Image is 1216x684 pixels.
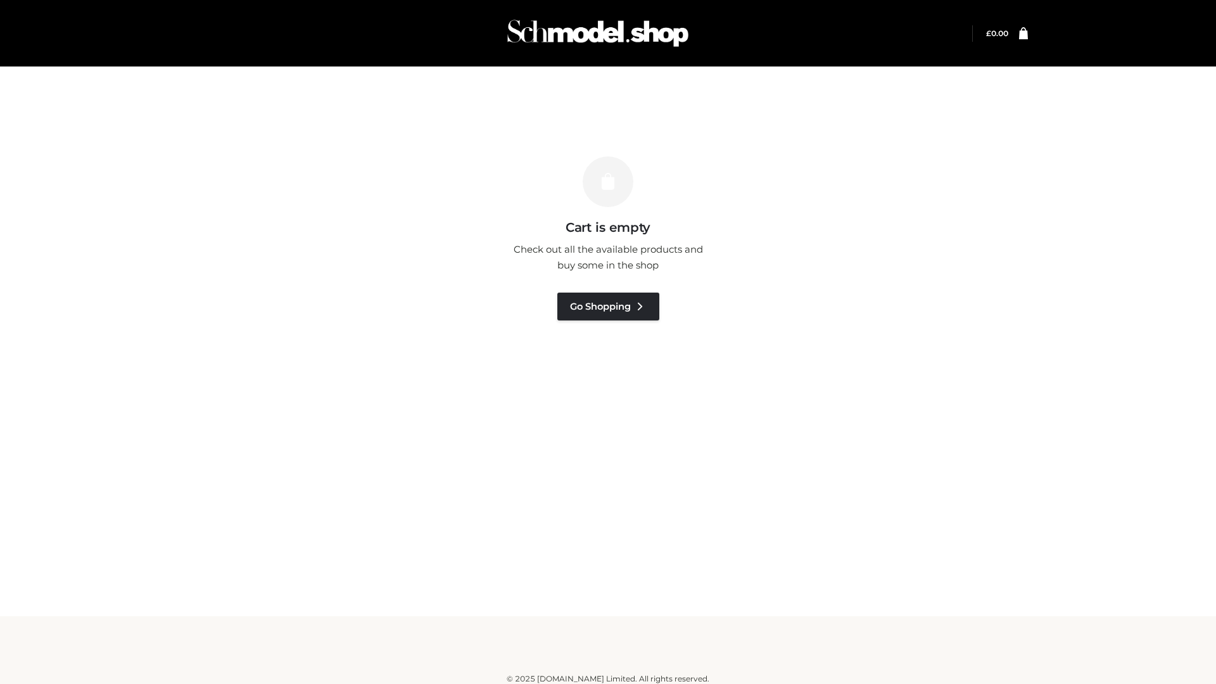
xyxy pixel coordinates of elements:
[217,220,999,235] h3: Cart is empty
[503,8,693,58] img: Schmodel Admin 964
[986,28,1008,38] bdi: 0.00
[986,28,1008,38] a: £0.00
[557,293,659,320] a: Go Shopping
[507,241,709,274] p: Check out all the available products and buy some in the shop
[986,28,991,38] span: £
